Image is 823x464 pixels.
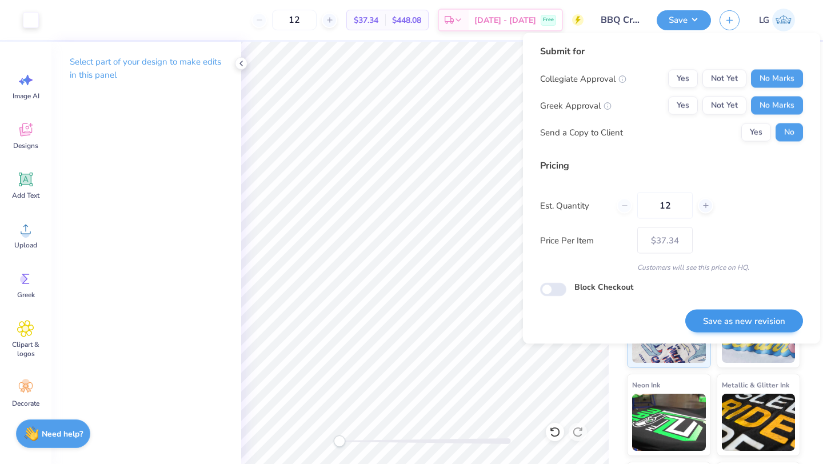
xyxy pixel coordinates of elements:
span: Metallic & Glitter Ink [722,379,789,391]
button: No [776,123,803,142]
button: Yes [741,123,771,142]
button: Yes [668,70,698,88]
span: LG [759,14,769,27]
img: Metallic & Glitter Ink [722,394,796,451]
span: Greek [17,290,35,299]
label: Est. Quantity [540,199,608,212]
img: Neon Ink [632,394,706,451]
span: Add Text [12,191,39,200]
span: Neon Ink [632,379,660,391]
span: Decorate [12,399,39,408]
span: Image AI [13,91,39,101]
img: Lijo George [772,9,795,31]
button: Not Yet [702,97,746,115]
div: Greek Approval [540,99,612,112]
span: $37.34 [354,14,378,26]
button: No Marks [751,70,803,88]
div: Customers will see this price on HQ. [540,262,803,273]
span: Free [543,16,554,24]
span: $448.08 [392,14,421,26]
input: – – [272,10,317,30]
button: Not Yet [702,70,746,88]
a: LG [754,9,800,31]
button: Save as new revision [685,309,803,333]
input: – – [637,193,693,219]
button: Yes [668,97,698,115]
label: Block Checkout [574,281,633,293]
p: Select part of your design to make edits in this panel [70,55,223,82]
span: Clipart & logos [7,340,45,358]
div: Collegiate Approval [540,72,626,85]
button: Save [657,10,711,30]
div: Submit for [540,45,803,58]
span: Upload [14,241,37,250]
div: Send a Copy to Client [540,126,623,139]
span: [DATE] - [DATE] [474,14,536,26]
input: Untitled Design [592,9,648,31]
div: Pricing [540,159,803,173]
label: Price Per Item [540,234,629,247]
button: No Marks [751,97,803,115]
strong: Need help? [42,429,83,439]
span: Designs [13,141,38,150]
div: Accessibility label [334,435,345,447]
